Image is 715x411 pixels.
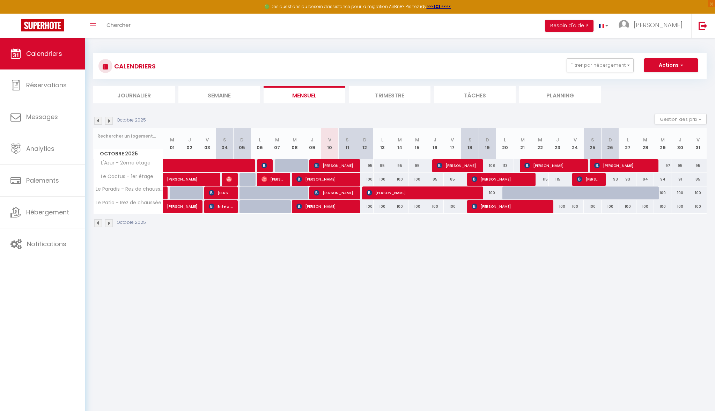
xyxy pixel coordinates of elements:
abbr: M [398,137,402,143]
th: 01 [163,128,181,159]
div: 100 [391,200,408,213]
div: 97 [654,159,671,172]
div: 93 [602,173,619,186]
div: 100 [479,186,496,199]
abbr: D [486,137,489,143]
span: L'Azur - 2ème étage [95,159,152,167]
span: [PERSON_NAME] [226,173,232,186]
th: 08 [286,128,303,159]
th: 03 [198,128,216,159]
div: 95 [671,159,689,172]
span: Chercher [106,21,131,29]
th: 23 [549,128,566,159]
th: 30 [671,128,689,159]
th: 27 [619,128,636,159]
abbr: M [170,137,174,143]
abbr: V [574,137,577,143]
button: Filtrer par hébergement [567,58,634,72]
th: 02 [181,128,198,159]
th: 10 [321,128,338,159]
li: Mensuel [264,86,345,103]
span: [PERSON_NAME] [314,186,355,199]
th: 05 [233,128,251,159]
span: [PERSON_NAME] [314,159,355,172]
li: Journalier [93,86,175,103]
div: 100 [426,200,444,213]
span: Entela Gintzburger [209,200,233,213]
div: 113 [496,159,514,172]
div: 95 [689,159,707,172]
span: [PERSON_NAME] [296,200,356,213]
a: ... [PERSON_NAME] [613,14,691,38]
th: 24 [566,128,584,159]
span: [PERSON_NAME] [577,173,600,186]
span: [PERSON_NAME] [167,169,215,182]
div: 100 [374,200,391,213]
th: 20 [496,128,514,159]
li: Tâches [434,86,516,103]
abbr: D [240,137,244,143]
div: 115 [531,173,549,186]
span: [PERSON_NAME] [634,21,683,29]
h3: CALENDRIERS [112,58,156,74]
div: 95 [408,159,426,172]
th: 28 [636,128,654,159]
span: [PERSON_NAME] [524,159,584,172]
a: Chercher [101,14,136,38]
a: [PERSON_NAME] [163,173,181,186]
abbr: V [451,137,454,143]
span: [PERSON_NAME] [472,200,549,213]
abbr: V [328,137,331,143]
div: 100 [636,200,654,213]
div: 115 [549,173,566,186]
span: [PERSON_NAME] [209,186,233,199]
div: 100 [374,173,391,186]
abbr: M [415,137,419,143]
abbr: S [223,137,226,143]
button: Besoin d'aide ? [545,20,594,32]
span: Paiements [26,176,59,185]
span: [PERSON_NAME] [261,173,285,186]
th: 11 [339,128,356,159]
p: Octobre 2025 [117,219,146,226]
th: 16 [426,128,444,159]
th: 22 [531,128,549,159]
th: 06 [251,128,268,159]
abbr: L [627,137,629,143]
div: 100 [689,186,707,199]
div: 85 [444,173,461,186]
div: 100 [408,173,426,186]
abbr: J [311,137,314,143]
p: Octobre 2025 [117,117,146,124]
button: Gestion des prix [655,114,707,124]
div: 100 [654,186,671,199]
li: Trimestre [349,86,430,103]
div: 100 [356,173,374,186]
abbr: M [643,137,647,143]
div: 100 [671,200,689,213]
img: logout [699,21,707,30]
abbr: J [188,137,191,143]
div: 95 [356,159,374,172]
div: 100 [671,186,689,199]
span: Analytics [26,144,54,153]
div: 94 [654,173,671,186]
span: Notifications [27,240,66,248]
strong: >>> ICI <<<< [427,3,451,9]
abbr: J [434,137,436,143]
div: 100 [408,200,426,213]
div: 91 [671,173,689,186]
th: 09 [303,128,321,159]
span: Messages [26,112,58,121]
th: 21 [514,128,531,159]
abbr: M [661,137,665,143]
abbr: S [346,137,349,143]
span: Réservations [26,81,67,89]
abbr: L [259,137,261,143]
th: 25 [584,128,601,159]
abbr: D [363,137,367,143]
img: Super Booking [21,19,64,31]
abbr: M [275,137,279,143]
span: [PERSON_NAME] [261,159,267,172]
th: 04 [216,128,233,159]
